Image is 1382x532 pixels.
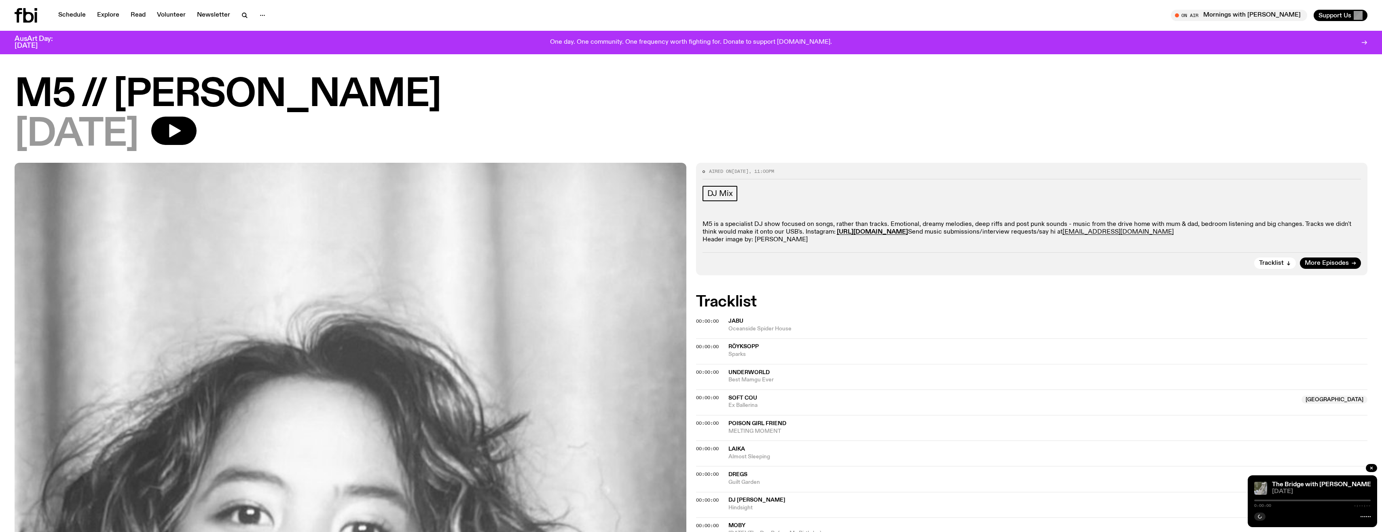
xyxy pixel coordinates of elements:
[728,370,770,375] span: Underworld
[728,325,1368,333] span: Oceanside Spider House
[696,318,719,324] span: 00:00:00
[728,351,1368,358] span: Sparks
[1254,504,1271,508] span: 0:00:00
[728,344,759,349] span: Röyksopp
[728,421,786,426] span: POiSON GiRL FRiEND
[550,39,832,46] p: One day. One community. One frequency worth fighting for. Donate to support [DOMAIN_NAME].
[696,497,719,503] span: 00:00:00
[1272,489,1371,495] span: [DATE]
[15,117,138,153] span: [DATE]
[1254,257,1296,269] button: Tracklist
[696,523,719,528] button: 00:00:00
[15,77,1367,113] h1: M5 // [PERSON_NAME]
[703,221,1361,244] p: M5 is a specialist DJ show focused on songs, rather than tracks. Emotional, dreamy melodies, deep...
[1272,481,1373,488] a: The Bridge with [PERSON_NAME]
[728,395,757,401] span: Soft Cou
[696,370,719,375] button: 00:00:00
[696,522,719,529] span: 00:00:00
[696,447,719,451] button: 00:00:00
[15,36,66,49] h3: AusArt Day: [DATE]
[1259,260,1284,266] span: Tracklist
[1300,257,1361,269] a: More Episodes
[126,10,150,21] a: Read
[696,369,719,375] span: 00:00:00
[728,504,1368,512] span: Hindsight
[728,318,743,324] span: Jabu
[728,446,745,452] span: Laika
[696,345,719,349] button: 00:00:00
[696,394,719,401] span: 00:00:00
[696,295,1368,309] h2: Tracklist
[1354,504,1371,508] span: -:--:--
[696,472,719,477] button: 00:00:00
[192,10,235,21] a: Newsletter
[732,168,749,174] span: [DATE]
[703,186,738,201] a: DJ Mix
[749,168,774,174] span: , 11:00pm
[696,420,719,426] span: 00:00:00
[709,168,732,174] span: Aired on
[1305,260,1349,266] span: More Episodes
[696,319,719,323] button: 00:00:00
[1062,229,1174,235] a: [EMAIL_ADDRESS][DOMAIN_NAME]
[1302,396,1367,404] span: [GEOGRAPHIC_DATA]
[707,189,733,198] span: DJ Mix
[696,471,719,477] span: 00:00:00
[696,498,719,502] button: 00:00:00
[1171,10,1307,21] button: On AirMornings with [PERSON_NAME]
[152,10,190,21] a: Volunteer
[728,497,785,503] span: DJ [PERSON_NAME]
[728,523,745,528] span: Moby
[1314,10,1367,21] button: Support Us
[728,428,1368,435] span: MELTING MOMENT
[92,10,124,21] a: Explore
[728,402,1297,409] span: Ex Ballerina
[728,472,747,477] span: Dregs
[728,453,1368,461] span: Almost Sleeping
[837,229,908,235] a: [URL][DOMAIN_NAME]
[728,479,1368,486] span: Guilt Garden
[728,376,1368,384] span: Best Mamgu Ever
[696,343,719,350] span: 00:00:00
[696,445,719,452] span: 00:00:00
[696,396,719,400] button: 00:00:00
[1319,12,1351,19] span: Support Us
[696,421,719,426] button: 00:00:00
[53,10,91,21] a: Schedule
